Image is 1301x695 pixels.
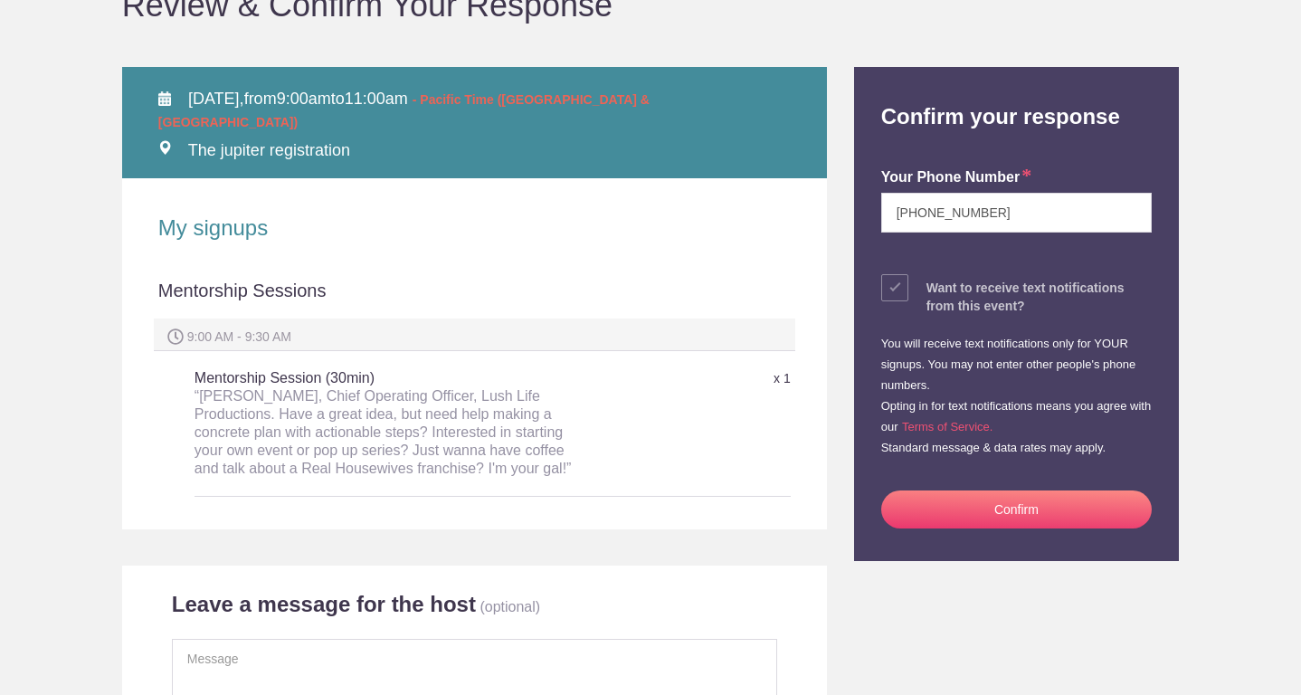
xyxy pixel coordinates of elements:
div: Mentorship Sessions [158,278,791,319]
span: The jupiter registration [188,141,350,159]
input: e.g. +14155552671 [881,193,1152,233]
label: Your Phone Number [881,167,1032,188]
span: 11:00am [345,90,408,108]
div: Want to receive text notifications from this event? [926,279,1152,315]
img: Spot time [167,328,184,345]
small: You will receive text notifications only for YOUR signups. You may not enter other people's phone... [881,337,1135,392]
p: (optional) [480,599,540,614]
h2: Leave a message for the host [172,591,476,618]
button: Confirm [881,490,1152,528]
small: Opting in for text notifications means you agree with our [881,399,1151,433]
span: [DATE], [188,90,244,108]
h2: Confirm your response [868,67,1165,130]
span: 9:00am [277,90,331,108]
span: from to [158,90,650,131]
small: Standard message & data rates may apply. [881,441,1106,454]
div: 9:00 AM - 9:30 AM [154,319,795,351]
div: x 1 [592,363,791,395]
img: Calendar alt [158,91,171,106]
a: Terms of Service. [902,420,992,433]
h5: Mentorship Session (30min) [195,360,592,487]
h2: My signups [158,214,791,242]
div: “[PERSON_NAME], Chief Operating Officer, Lush Life Productions. Have a great idea, but need help ... [195,387,592,478]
